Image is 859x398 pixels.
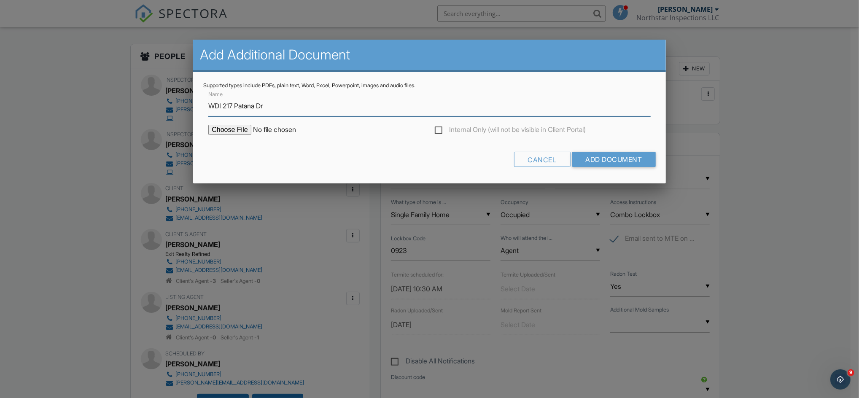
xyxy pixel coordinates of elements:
iframe: Intercom live chat [830,369,851,390]
span: 9 [848,369,854,376]
label: Internal Only (will not be visible in Client Portal) [435,126,586,136]
label: Name [208,91,223,98]
h2: Add Additional Document [200,46,659,63]
input: Add Document [572,152,656,167]
div: Cancel [514,152,571,167]
div: Supported types include PDFs, plain text, Word, Excel, Powerpoint, images and audio files. [203,82,655,89]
